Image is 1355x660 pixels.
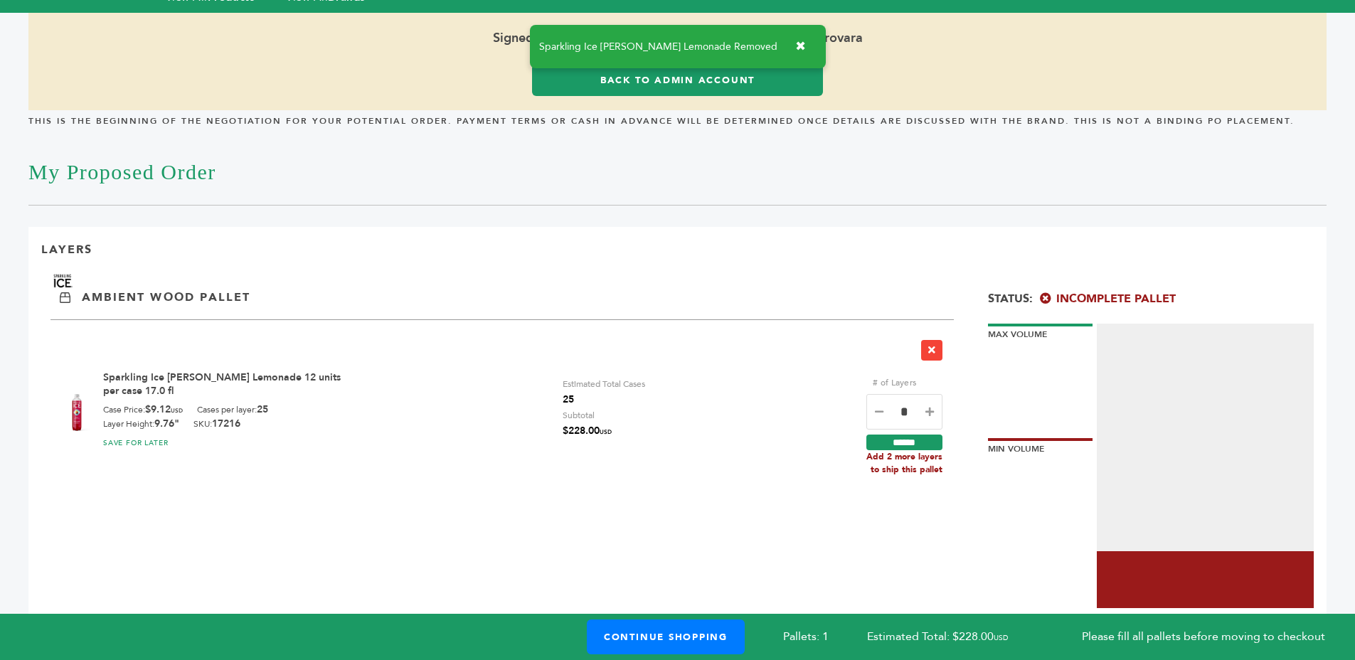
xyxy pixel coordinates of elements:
div: Max Volume [988,324,1093,341]
img: Ambient [60,292,70,303]
div: Case Price: [103,403,183,417]
p: Layers [41,242,92,257]
b: 25 [257,403,268,416]
a: Back to Admin Account [532,64,823,96]
span: Signed in as [PERSON_NAME] [PERSON_NAME] from Grovara [28,13,1327,64]
b: 17216 [212,417,240,430]
a: Sparkling Ice [PERSON_NAME] Lemonade 12 units per case 17.0 fl [103,371,341,398]
div: SKU: [193,417,240,430]
div: Min Volume [988,438,1093,455]
h1: My Proposed Order [28,138,1327,206]
a: Continue Shopping [587,619,745,654]
a: SAVE FOR LATER [103,438,169,448]
span: Incomplete Pallet [1040,291,1176,307]
label: # of Layers [866,375,923,390]
span: Please fill all pallets before moving to checkout [1082,629,1325,644]
button: ✖ [785,32,817,61]
span: 25 [563,392,645,408]
span: USD [171,407,183,415]
div: Status: [988,282,1314,307]
div: Layer Height: [103,417,179,430]
div: Cases per layer: [197,403,268,417]
span: Estimated Total: $228.00 [867,629,1046,644]
span: USD [994,633,1008,643]
span: $228.00 [563,423,612,440]
div: Add 2 more layers to ship this pallet [866,450,942,476]
h4: This is the beginning of the negotiation for your potential order. Payment terms or cash in advan... [28,115,1327,138]
img: Brand Name [41,273,84,289]
p: Ambient Wood Pallet [82,289,250,305]
span: Sparkling Ice [PERSON_NAME] Lemonade Removed [539,42,777,52]
div: Estimated Total Cases [563,376,645,408]
div: $228.00 [41,608,951,645]
span: USD [600,428,612,436]
b: 9.76" [154,417,179,430]
div: Subtotal [563,408,612,440]
span: Pallets: 1 [783,629,829,644]
b: $9.12 [145,403,183,416]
